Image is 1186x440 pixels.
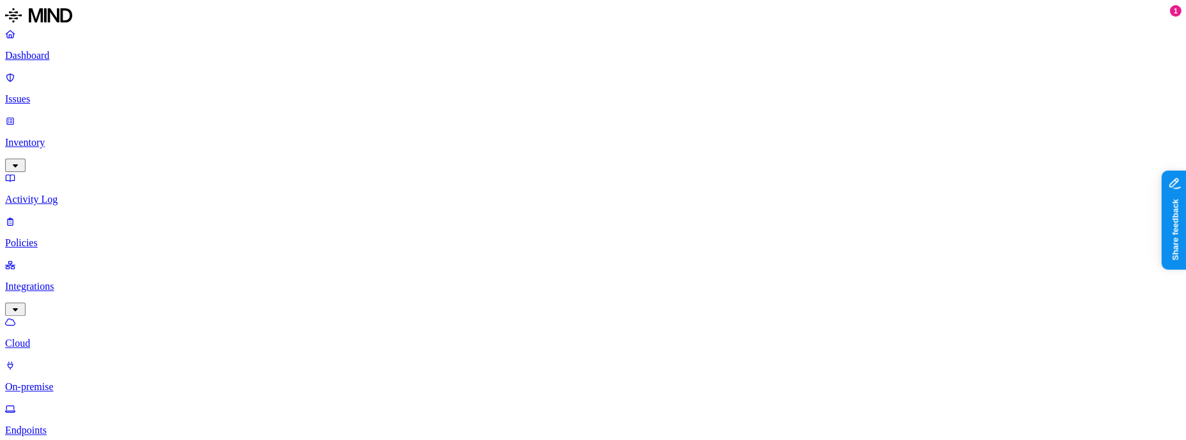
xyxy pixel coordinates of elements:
a: Dashboard [5,28,1181,61]
a: Activity Log [5,172,1181,205]
a: MIND [5,5,1181,28]
p: Cloud [5,338,1181,349]
p: Issues [5,93,1181,105]
a: Integrations [5,259,1181,314]
img: MIND [5,5,72,26]
a: Endpoints [5,403,1181,436]
p: Dashboard [5,50,1181,61]
p: On-premise [5,381,1181,393]
a: Inventory [5,115,1181,170]
p: Activity Log [5,194,1181,205]
p: Integrations [5,281,1181,292]
a: Issues [5,72,1181,105]
p: Inventory [5,137,1181,148]
p: Policies [5,237,1181,249]
p: Endpoints [5,425,1181,436]
a: Cloud [5,316,1181,349]
div: 1 [1169,5,1181,17]
a: On-premise [5,359,1181,393]
a: Policies [5,216,1181,249]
